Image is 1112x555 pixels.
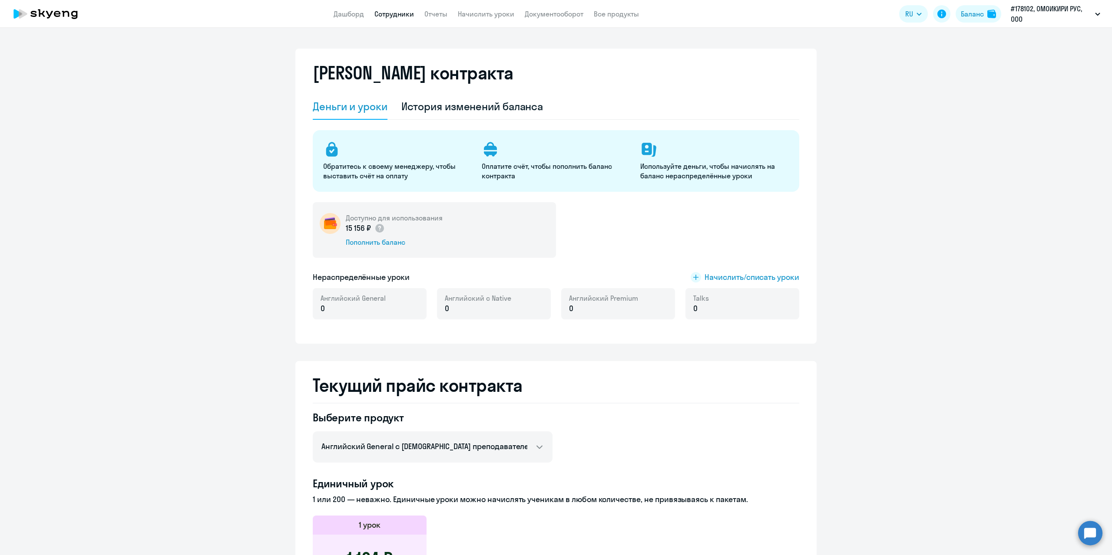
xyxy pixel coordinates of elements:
[569,303,573,314] span: 0
[905,9,913,19] span: RU
[313,476,799,490] h4: Единичный урок
[1011,3,1092,24] p: #178102, ОМОИКИРИ РУС, ООО
[346,223,385,234] p: 15 156 ₽
[899,5,928,23] button: RU
[458,10,514,18] a: Начислить уроки
[313,99,387,113] div: Деньги и уроки
[346,213,443,223] h5: Доступно для использования
[961,9,984,19] div: Баланс
[401,99,543,113] div: История изменений баланса
[693,293,709,303] span: Talks
[424,10,447,18] a: Отчеты
[321,303,325,314] span: 0
[705,272,799,283] span: Начислить/списать уроки
[320,213,341,234] img: wallet-circle.png
[569,293,638,303] span: Английский Premium
[313,62,513,83] h2: [PERSON_NAME] контракта
[346,237,443,247] div: Пополнить баланс
[594,10,639,18] a: Все продукты
[374,10,414,18] a: Сотрудники
[334,10,364,18] a: Дашборд
[313,411,553,424] h4: Выберите продукт
[359,519,381,531] h5: 1 урок
[321,293,386,303] span: Английский General
[956,5,1001,23] button: Балансbalance
[693,303,698,314] span: 0
[323,161,471,181] p: Обратитесь к своему менеджеру, чтобы выставить счёт на оплату
[445,303,449,314] span: 0
[987,10,996,18] img: balance
[313,375,799,396] h2: Текущий прайс контракта
[313,272,410,283] h5: Нераспределённые уроки
[482,161,630,181] p: Оплатите счёт, чтобы пополнить баланс контракта
[640,161,788,181] p: Используйте деньги, чтобы начислять на баланс нераспределённые уроки
[313,494,799,505] p: 1 или 200 — неважно. Единичные уроки можно начислять ученикам в любом количестве, не привязываясь...
[445,293,511,303] span: Английский с Native
[525,10,583,18] a: Документооборот
[1006,3,1105,24] button: #178102, ОМОИКИРИ РУС, ООО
